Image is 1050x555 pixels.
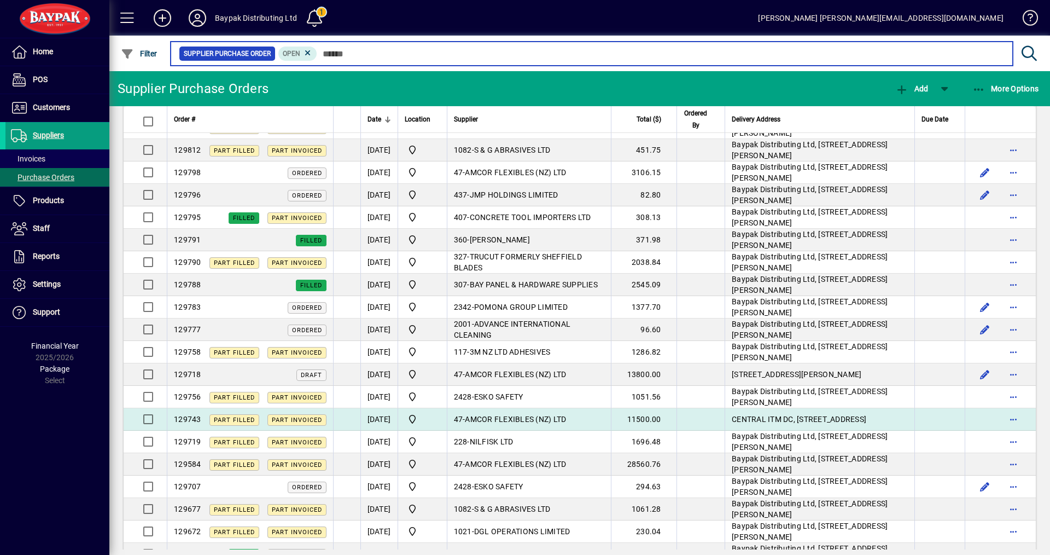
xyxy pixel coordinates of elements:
span: 2001 [454,320,472,328]
button: Profile [180,8,215,28]
span: Baypak - Onekawa [405,458,440,471]
td: 371.98 [611,229,676,251]
td: 230.04 [611,521,676,543]
span: 129777 [174,325,201,334]
span: POS [33,75,48,84]
span: Support [33,308,60,316]
td: Baypak Distributing Ltd, [STREET_ADDRESS][PERSON_NAME] [725,476,914,498]
span: Reports [33,252,60,261]
span: 2342 [454,303,472,311]
td: Baypak Distributing Ltd, [STREET_ADDRESS][PERSON_NAME] [725,274,914,296]
button: More options [1005,276,1022,293]
span: Part Filled [214,461,255,469]
button: More options [1005,209,1022,226]
span: Baypak - Onekawa [405,345,440,359]
td: [DATE] [360,363,398,386]
span: POMONA GROUP LIMITED [474,303,568,311]
div: Location [405,113,440,125]
span: 1021 [454,527,472,536]
span: Part Invoiced [272,529,322,536]
span: Part Invoiced [272,439,322,446]
span: 129796 [174,190,201,199]
span: Filled [300,282,322,289]
span: Part Filled [214,439,255,446]
button: Edit [976,366,994,383]
span: Purchase Orders [11,173,74,182]
span: Part Filled [214,506,255,513]
span: Part Invoiced [272,349,322,356]
div: Ordered By [684,107,719,131]
span: 129783 [174,303,201,311]
span: Part Invoiced [272,461,322,469]
span: Baypak - Onekawa [405,256,440,269]
td: [DATE] [360,161,398,184]
span: Customers [33,103,70,112]
button: Filter [118,44,160,63]
td: Baypak Distributing Ltd, [STREET_ADDRESS][PERSON_NAME] [725,161,914,184]
span: S & G ABRASIVES LTD [474,146,551,154]
span: 129791 [174,235,201,244]
span: 129812 [174,146,201,154]
span: 327 [454,252,468,261]
td: - [447,229,611,251]
td: [DATE] [360,296,398,319]
span: 47 [454,370,463,379]
td: - [447,386,611,408]
td: - [447,498,611,521]
span: 1082 [454,146,472,154]
td: [DATE] [360,319,398,341]
button: More options [1005,455,1022,473]
td: [DATE] [360,139,398,161]
span: Ordered By [684,107,709,131]
td: [DATE] [360,206,398,229]
span: 129677 [174,505,201,513]
td: Baypak Distributing Ltd, [STREET_ADDRESS][PERSON_NAME] [725,319,914,341]
span: 129718 [174,370,201,379]
a: Purchase Orders [5,168,109,187]
a: Invoices [5,149,109,168]
td: 2545.09 [611,274,676,296]
span: Baypak - Onekawa [405,435,440,448]
span: 437 [454,190,468,199]
span: Part Invoiced [272,506,322,513]
span: Delivery Address [732,113,780,125]
td: Baypak Distributing Ltd, [STREET_ADDRESS][PERSON_NAME] [725,139,914,161]
td: Baypak Distributing Ltd, [STREET_ADDRESS][PERSON_NAME] [725,453,914,476]
span: Part Invoiced [272,259,322,267]
span: Baypak - Onekawa [405,233,440,246]
span: Staff [33,224,50,233]
span: Baypak - Onekawa [405,323,440,336]
div: [PERSON_NAME] [PERSON_NAME][EMAIL_ADDRESS][DOMAIN_NAME] [758,9,1004,27]
td: - [447,431,611,453]
td: Baypak Distributing Ltd, [STREET_ADDRESS][PERSON_NAME] [725,251,914,274]
span: 360 [454,235,468,244]
td: CENTRAL ITM DC, [STREET_ADDRESS] [725,408,914,431]
td: [DATE] [360,408,398,431]
span: 129707 [174,482,201,491]
button: Add [892,79,931,99]
td: [DATE] [360,453,398,476]
span: 1082 [454,505,472,513]
button: More options [1005,411,1022,428]
span: 2428 [454,482,472,491]
span: Filled [300,237,322,244]
a: Home [5,38,109,66]
span: Location [405,113,430,125]
span: Supplier [454,113,478,125]
div: Order # [174,113,326,125]
button: Edit [976,186,994,204]
span: Part Filled [214,147,255,154]
button: More options [1005,119,1022,136]
span: ADVANCE INTERNATIONAL CLEANING [454,320,571,339]
span: 47 [454,168,463,177]
td: [DATE] [360,274,398,296]
span: 129672 [174,527,201,536]
button: More options [1005,164,1022,181]
span: 129756 [174,392,201,401]
td: - [447,206,611,229]
td: 1696.48 [611,431,676,453]
span: AMCOR FLEXIBLES (NZ) LTD [465,415,566,424]
td: 82.80 [611,184,676,206]
span: Suppliers [33,131,64,140]
span: Draft [301,372,322,379]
